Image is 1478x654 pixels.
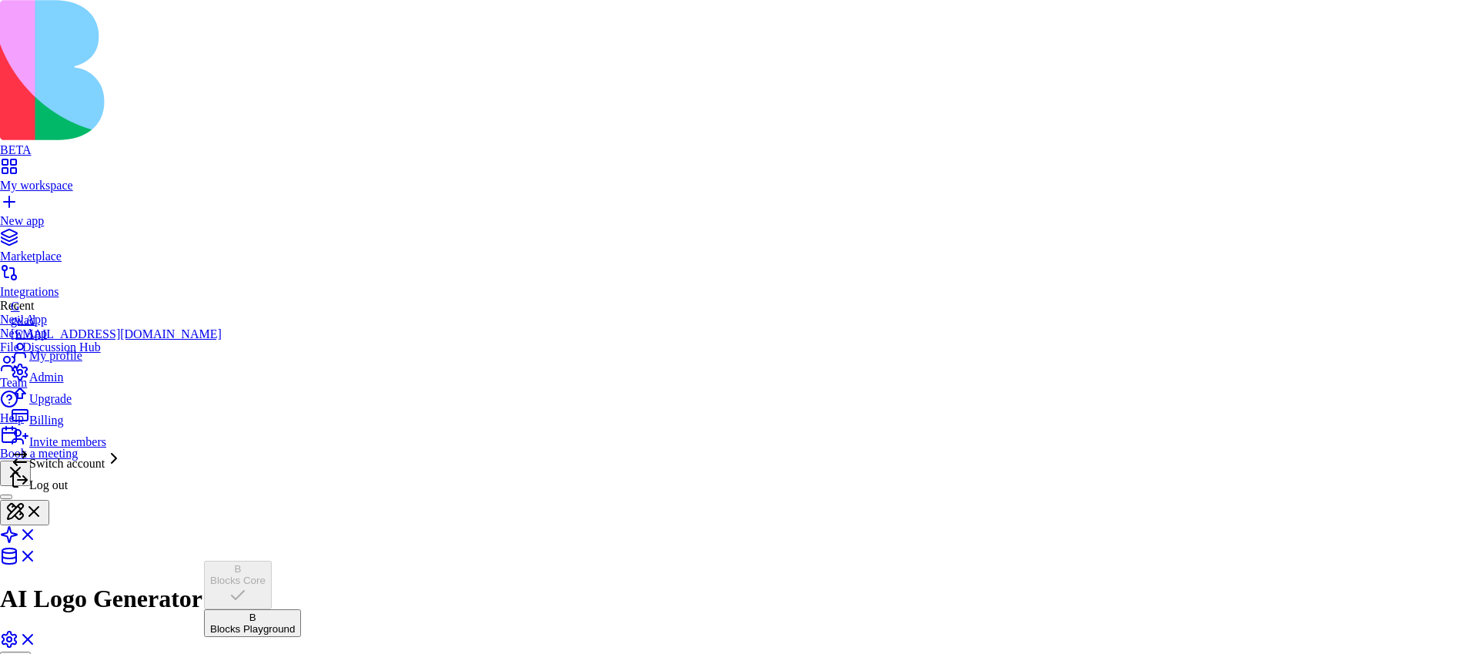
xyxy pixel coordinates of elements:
span: Invite members [29,435,106,448]
span: G [11,300,20,313]
div: gilad [11,314,222,327]
a: Billing [11,406,222,428]
h1: AI Logo Generator [12,40,219,102]
p: Create stunning brand identities with the power of artificial intelligence [12,111,219,176]
span: Log out [29,478,68,491]
span: B [234,563,241,575]
span: Admin [29,371,63,384]
button: BBlocks Playground [204,609,301,637]
div: Blocks Playground [210,623,295,635]
span: Switch account [29,457,105,470]
a: Invite members [11,428,222,449]
button: BBlocks Core [204,561,272,609]
a: Upgrade [11,384,222,406]
a: My profile [11,341,222,363]
span: Billing [29,414,63,427]
span: My profile [29,349,82,362]
a: Ggilad[EMAIL_ADDRESS][DOMAIN_NAME] [11,300,222,341]
div: [EMAIL_ADDRESS][DOMAIN_NAME] [11,327,222,341]
a: Admin [11,363,222,384]
div: Blocks Core [210,575,266,586]
span: B [249,612,256,623]
span: Upgrade [29,392,72,405]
